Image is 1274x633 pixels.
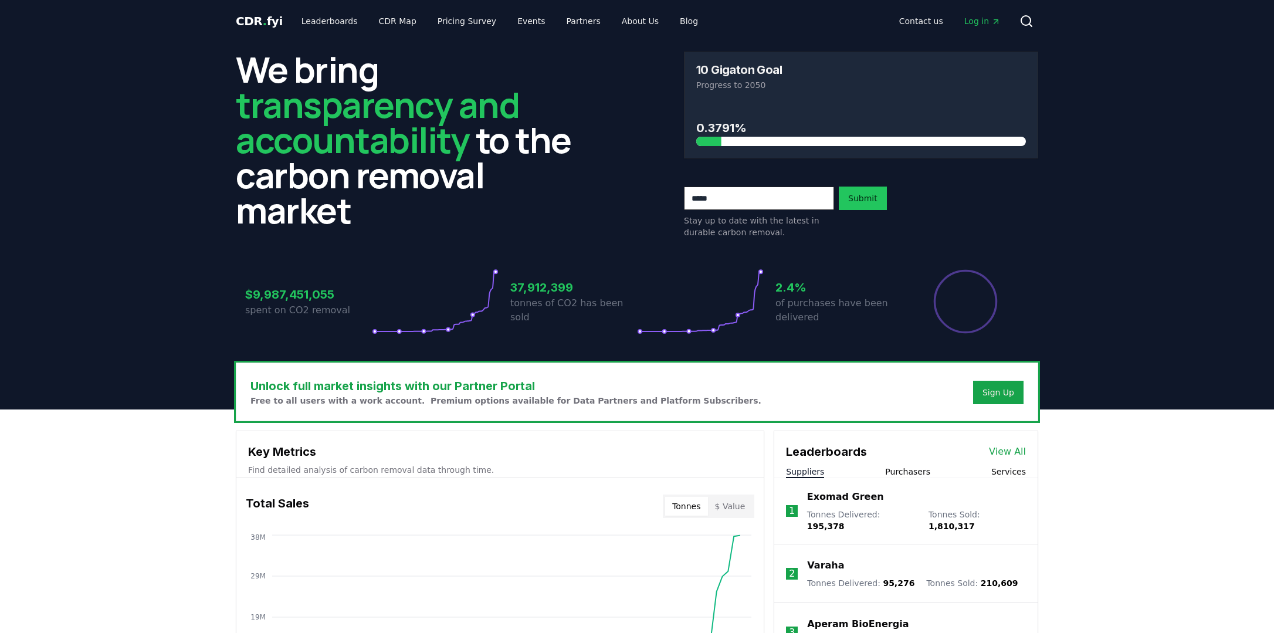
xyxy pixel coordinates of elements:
[245,286,372,303] h3: $9,987,451,055
[708,497,753,516] button: $ Value
[246,495,309,518] h3: Total Sales
[786,443,867,461] h3: Leaderboards
[428,11,506,32] a: Pricing Survey
[883,578,914,588] span: 95,276
[890,11,1010,32] nav: Main
[612,11,668,32] a: About Us
[510,296,637,324] p: tonnes of CO2 has been sold
[670,11,707,32] a: Blog
[973,381,1024,404] button: Sign Up
[236,13,283,29] a: CDR.fyi
[236,14,283,28] span: CDR fyi
[929,522,975,531] span: 1,810,317
[789,567,795,581] p: 2
[684,215,834,238] p: Stay up to date with the latest in durable carbon removal.
[245,303,372,317] p: spent on CO2 removal
[248,443,752,461] h3: Key Metrics
[964,15,1001,27] span: Log in
[807,522,845,531] span: 195,378
[989,445,1026,459] a: View All
[250,533,266,541] tspan: 38M
[696,119,1026,137] h3: 0.3791%
[250,613,266,621] tspan: 19M
[508,11,554,32] a: Events
[926,577,1018,589] p: Tonnes Sold :
[807,509,917,532] p: Tonnes Delivered :
[510,279,637,296] h3: 37,912,399
[250,377,761,395] h3: Unlock full market insights with our Partner Portal
[982,387,1014,398] a: Sign Up
[789,504,795,518] p: 1
[890,11,953,32] a: Contact us
[665,497,707,516] button: Tonnes
[839,187,887,210] button: Submit
[248,464,752,476] p: Find detailed analysis of carbon removal data through time.
[292,11,367,32] a: Leaderboards
[807,490,884,504] a: Exomad Green
[696,64,782,76] h3: 10 Gigaton Goal
[786,466,824,478] button: Suppliers
[981,578,1018,588] span: 210,609
[885,466,930,478] button: Purchasers
[991,466,1026,478] button: Services
[807,617,909,631] a: Aperam BioEnergia
[929,509,1026,532] p: Tonnes Sold :
[775,279,902,296] h3: 2.4%
[263,14,267,28] span: .
[775,296,902,324] p: of purchases have been delivered
[236,52,590,228] h2: We bring to the carbon removal market
[370,11,426,32] a: CDR Map
[807,558,844,573] a: Varaha
[236,80,519,164] span: transparency and accountability
[557,11,610,32] a: Partners
[696,79,1026,91] p: Progress to 2050
[292,11,707,32] nav: Main
[933,269,998,334] div: Percentage of sales delivered
[955,11,1010,32] a: Log in
[250,395,761,407] p: Free to all users with a work account. Premium options available for Data Partners and Platform S...
[250,572,266,580] tspan: 29M
[807,577,914,589] p: Tonnes Delivered :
